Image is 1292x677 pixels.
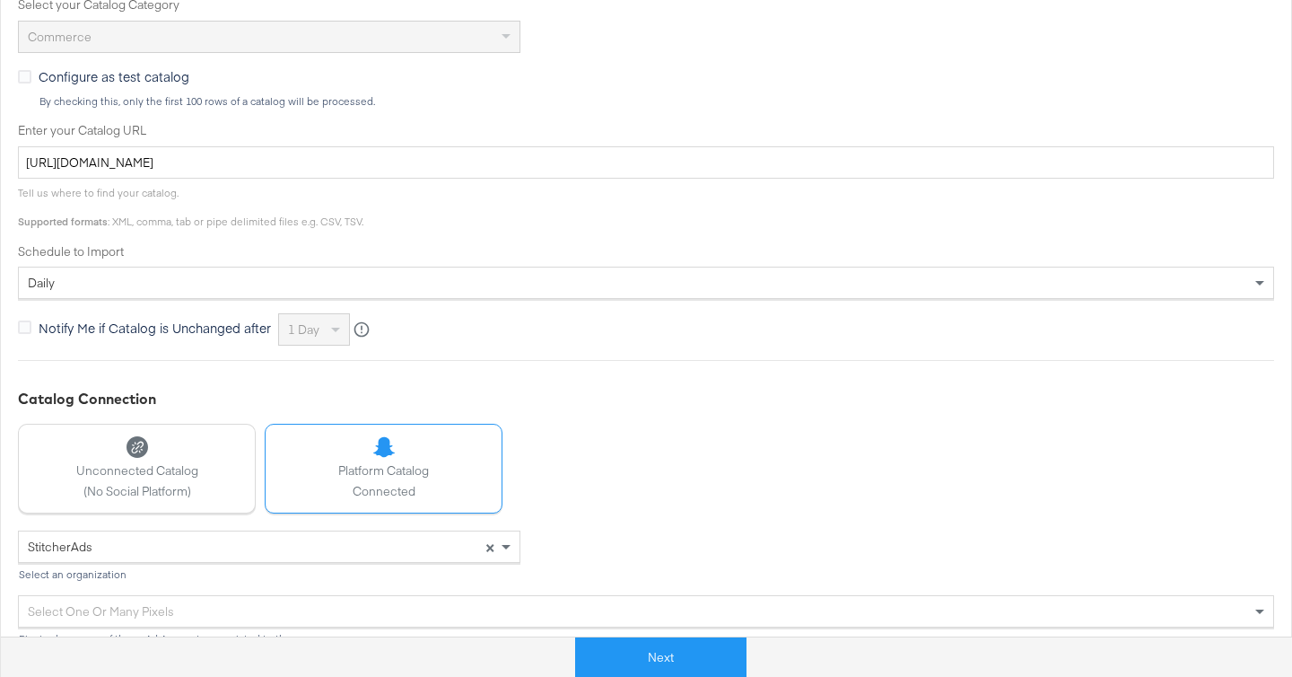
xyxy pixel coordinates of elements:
span: daily [28,275,55,291]
label: Schedule to Import [18,243,1274,260]
span: Clear value [482,532,497,562]
div: Catalog Connection [18,389,1274,409]
div: Select one or many pixels [19,596,1273,627]
strong: Supported formats [18,215,108,228]
label: Enter your Catalog URL [18,122,1274,139]
div: By checking this, only the first 100 rows of a catalog will be processed. [39,95,1274,108]
button: Unconnected Catalog(No Social Platform) [18,424,256,514]
span: (No Social Platform) [76,483,198,500]
div: Select an organization [18,568,520,581]
span: Connected [338,483,429,500]
span: 1 day [288,321,319,338]
span: Tell us where to find your catalog. : XML, comma, tab or pipe delimited files e.g. CSV, TSV. [18,186,363,228]
span: × [485,538,494,554]
span: Commerce [28,29,92,45]
span: Configure as test catalog [39,67,189,85]
span: Platform Catalog [338,462,429,479]
button: Platform CatalogConnected [265,424,502,514]
input: Enter Catalog URL, e.g. http://www.example.com/products.xml [18,146,1274,180]
span: Unconnected Catalog [76,462,198,479]
span: StitcherAds [28,539,92,555]
span: Notify Me if Catalog is Unchanged after [39,319,271,337]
